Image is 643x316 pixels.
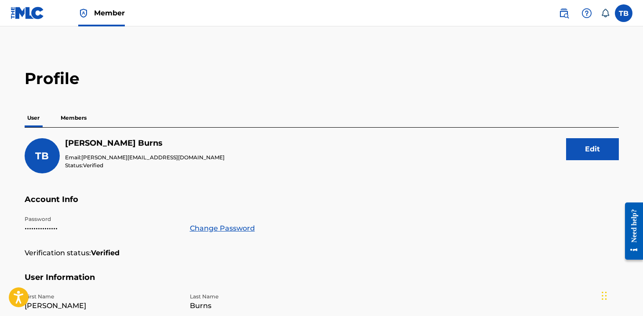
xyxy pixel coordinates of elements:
[559,8,569,18] img: search
[35,150,49,162] span: TB
[65,138,225,148] h5: Theodore Burns
[190,301,345,311] p: Burns
[83,162,103,169] span: Verified
[555,4,573,22] a: Public Search
[25,272,619,293] h5: User Information
[578,4,596,22] div: Help
[78,8,89,18] img: Top Rightsholder
[602,283,607,309] div: Drag
[81,154,225,161] span: [PERSON_NAME][EMAIL_ADDRESS][DOMAIN_NAME]
[581,8,592,18] img: help
[25,301,179,311] p: [PERSON_NAME]
[91,248,120,258] strong: Verified
[11,7,44,19] img: MLC Logo
[566,138,619,160] button: Edit
[65,154,225,162] p: Email:
[190,223,255,234] a: Change Password
[25,293,179,301] p: First Name
[618,196,643,267] iframe: Resource Center
[25,195,619,215] h5: Account Info
[615,4,632,22] div: User Menu
[25,109,42,127] p: User
[190,293,345,301] p: Last Name
[25,69,619,88] h2: Profile
[599,274,643,316] iframe: Chat Widget
[94,8,125,18] span: Member
[58,109,89,127] p: Members
[25,215,179,223] p: Password
[65,162,225,169] p: Status:
[601,9,610,18] div: Notifications
[25,223,179,234] p: •••••••••••••••
[25,248,91,258] p: Verification status:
